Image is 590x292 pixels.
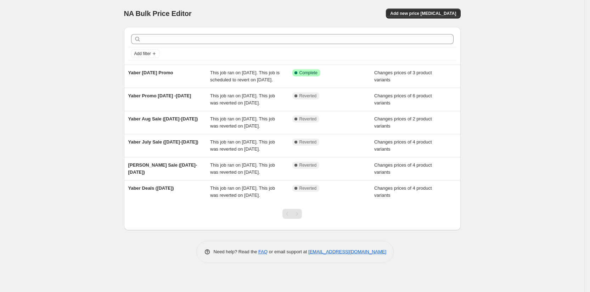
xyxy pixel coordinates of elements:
span: Yaber [DATE] Promo [128,70,173,75]
span: Changes prices of 6 product variants [374,93,432,106]
span: Changes prices of 4 product variants [374,139,432,152]
span: Changes prices of 2 product variants [374,116,432,129]
span: or email support at [268,249,308,254]
span: NA Bulk Price Editor [124,10,192,17]
span: Reverted [299,185,317,191]
span: This job ran on [DATE]. This job was reverted on [DATE]. [210,139,275,152]
span: Add new price [MEDICAL_DATA] [390,11,456,16]
a: FAQ [258,249,268,254]
span: Complete [299,70,318,76]
span: Yaber Deals ([DATE]) [128,185,174,191]
span: [PERSON_NAME] Sale ([DATE]-[DATE]) [128,162,197,175]
span: Need help? Read the [214,249,259,254]
span: Yaber Aug Sale ([DATE]-[DATE]) [128,116,198,121]
span: Reverted [299,162,317,168]
span: Changes prices of 3 product variants [374,70,432,82]
span: Yaber Promo [DATE] -[DATE] [128,93,191,98]
span: This job ran on [DATE]. This job is scheduled to revert on [DATE]. [210,70,280,82]
span: This job ran on [DATE]. This job was reverted on [DATE]. [210,93,275,106]
span: Add filter [134,51,151,56]
span: This job ran on [DATE]. This job was reverted on [DATE]. [210,162,275,175]
span: Reverted [299,93,317,99]
span: Changes prices of 4 product variants [374,185,432,198]
button: Add new price [MEDICAL_DATA] [386,9,460,18]
span: Reverted [299,139,317,145]
nav: Pagination [282,209,302,219]
span: Yaber July Sale ([DATE]-[DATE]) [128,139,198,145]
button: Add filter [131,49,159,58]
span: Changes prices of 4 product variants [374,162,432,175]
a: [EMAIL_ADDRESS][DOMAIN_NAME] [308,249,386,254]
span: This job ran on [DATE]. This job was reverted on [DATE]. [210,185,275,198]
span: Reverted [299,116,317,122]
span: This job ran on [DATE]. This job was reverted on [DATE]. [210,116,275,129]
